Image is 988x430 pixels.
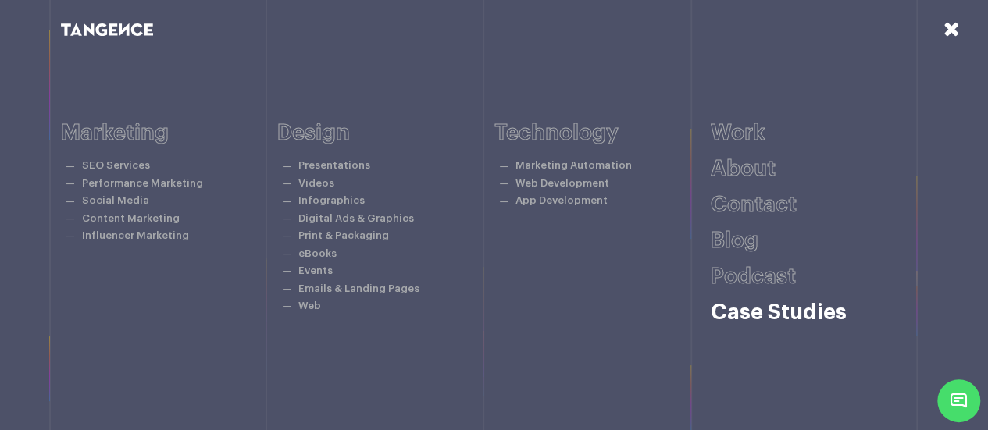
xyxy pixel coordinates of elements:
a: Influencer Marketing [82,230,189,240]
h6: Design [277,121,494,145]
span: Chat Widget [937,379,980,422]
a: Events [298,265,333,275]
a: Case studies [711,301,847,323]
a: Performance Marketing [82,178,203,188]
a: Presentations [298,160,370,170]
a: About [711,158,776,179]
a: Marketing Automation [515,160,632,170]
a: Digital Ads & Graphics [298,213,414,223]
a: Blog [711,229,758,251]
a: Videos [298,178,334,188]
a: Print & Packaging [298,230,389,240]
a: Contact [711,194,797,215]
a: Work [711,122,765,144]
a: eBooks [298,248,337,258]
a: SEO Services [82,160,150,170]
a: Content Marketing [82,213,180,223]
a: Podcast [711,265,796,287]
h6: Technology [494,121,712,145]
a: Infographics [298,195,365,205]
a: Emails & Landing Pages [298,283,419,293]
a: Web Development [515,178,609,188]
a: App Development [515,195,608,205]
a: Social Media [82,195,149,205]
h6: Marketing [61,121,278,145]
a: Web [298,300,321,311]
